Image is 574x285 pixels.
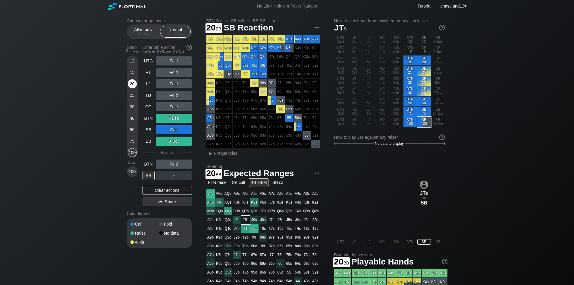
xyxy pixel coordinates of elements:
div: 100% fold in prior round [311,122,320,131]
div: LJ fold [362,97,375,106]
div: HJ [143,91,155,100]
div: A2s [311,35,320,43]
div: KTo [215,70,224,78]
div: UTG fold [334,66,348,76]
div: 76s [276,96,285,105]
div: HJ fold [376,86,389,96]
span: s [344,25,347,32]
div: 100% fold in prior round [241,114,250,122]
div: Don't fold. No recommendation for action. [417,76,431,86]
div: 100% fold in prior round [276,61,285,70]
div: ATs [241,35,250,43]
div: A5o [206,114,215,122]
div: 100 [128,148,137,157]
div: 100 [128,167,137,176]
span: bb [439,60,442,64]
div: 100% fold in prior round [241,131,250,140]
div: CO fold [390,76,403,86]
div: HJ fold [376,97,389,106]
span: bb [265,18,269,23]
div: T9s [250,70,259,78]
div: HJ fold [376,45,389,55]
div: All-in [130,240,159,244]
img: help.32db89a4.svg [439,24,445,31]
span: bb [440,101,443,105]
div: 100% fold in prior round [276,114,285,122]
div: 100% fold in prior round [294,44,302,52]
div: +1 fold [348,45,362,55]
div: 100% fold in prior round [259,105,267,113]
div: No data [159,231,188,235]
div: CO fold [390,86,403,96]
div: 100% fold in prior round [224,122,232,131]
span: bb [437,81,441,85]
div: 100% fold in prior round [276,79,285,87]
div: 100% fold in prior round [233,105,241,113]
div: CO fold [390,35,403,45]
div: QTs [241,52,250,61]
div: K8s [259,44,267,52]
div: Normal [162,26,189,37]
div: 100% fold in prior round [285,52,293,61]
div: +1 fold [348,35,362,45]
div: 65s [285,105,293,113]
div: BB 6.5 [431,55,445,65]
div: +1 fold [348,76,362,86]
div: 100% fold in prior round [311,70,320,78]
div: SB 75 [417,107,431,117]
img: help.32db89a4.svg [441,258,448,265]
span: bb [439,91,442,95]
div: +1 fold [348,117,362,127]
div: 100% fold in prior round [276,87,285,96]
div: 100% fold in prior round [311,79,320,87]
div: CO [143,102,155,111]
div: 100% fold in prior round [224,79,232,87]
div: 100% fold in prior round [268,52,276,61]
div: AJo [206,61,215,70]
div: Stack [124,43,140,56]
span: BTN 2 [205,18,223,24]
div: 99 [250,79,259,87]
div: Q9s [250,52,259,61]
div: 100% fold in prior round [311,61,320,70]
img: help.32db89a4.svg [186,44,193,51]
div: 100% fold in prior round [259,122,267,131]
div: BTN 75 [403,107,417,117]
div: 15 [128,68,137,77]
div: 100% fold in prior round [294,52,302,61]
div: +1 [143,68,155,77]
div: 100% fold in prior round [303,105,311,113]
div: 100% fold in prior round [241,79,250,87]
div: 100% fold in prior round [285,87,293,96]
div: HJ fold [376,76,389,86]
div: J8s [259,61,267,70]
div: KTs [241,44,250,52]
div: Fold [156,91,192,100]
div: LJ fold [362,66,375,76]
div: 100% fold in prior round [250,122,259,131]
div: LJ fold [362,86,375,96]
span: » [270,18,278,23]
div: HJ fold [376,35,389,45]
div: 100% fold in prior round [250,87,259,96]
div: 100% fold in prior round [250,96,259,105]
div: 100% fold in prior round [259,114,267,122]
div: 25 [128,91,137,100]
div: BB 9.5 [431,86,445,96]
span: bb [440,122,443,126]
div: 100% fold in prior round [268,131,276,140]
div: 100% fold in prior round [276,52,285,61]
div: Tourney [124,50,140,54]
div: 100% fold in prior round [268,114,276,122]
div: 100% fold in prior round [311,52,320,61]
div: 100% fold in prior round [215,105,224,113]
div: A8s [259,35,267,43]
div: SB 15 [417,45,431,55]
div: KQs [224,44,232,52]
div: 20 [128,79,137,88]
div: BTN 15 [403,45,417,55]
div: 100% fold in prior round [233,114,241,122]
div: +1 fold [348,66,362,76]
div: 100% fold in prior round [259,131,267,140]
span: » [222,18,231,23]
